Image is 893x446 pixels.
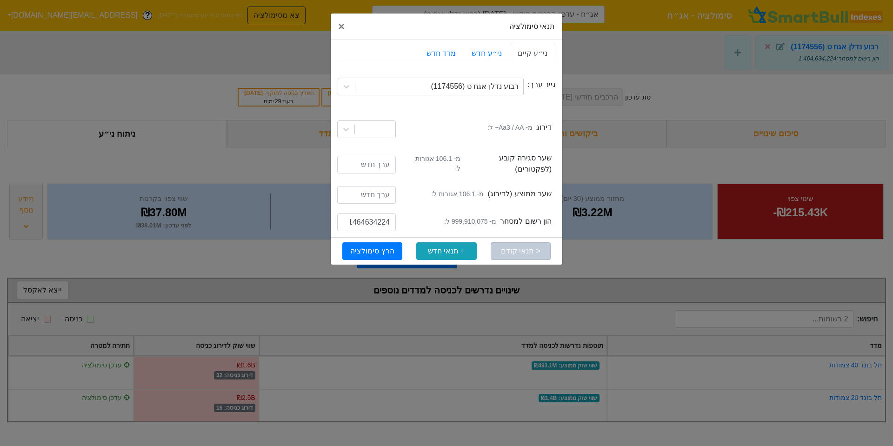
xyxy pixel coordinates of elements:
[416,242,476,260] button: + תנאי חדש
[431,81,519,92] div: רבוע נדלן אגח ט (1174556)
[431,189,484,199] small: מ- 106.1 אגורות ל:
[487,123,533,133] small: מ- Aa3 / AA− ל:
[337,213,396,231] input: ערך חדש
[484,122,552,133] label: דירוג
[440,216,552,227] label: הון רשום למסחר
[331,13,562,40] div: תנאי סימולציה
[419,44,464,63] a: מדד חדש
[342,242,402,260] button: הרץ סימולציה
[444,217,496,226] small: מ- 999,910,075 ל:
[491,242,551,260] button: < תנאי קודם
[337,156,396,173] input: ערך חדש
[407,153,552,175] label: שער סגירה קובע (לפקטורים)
[527,79,555,90] label: נייר ערך:
[510,44,555,63] a: ני״ע קיים
[464,44,509,63] a: ני״ע חדש
[338,20,345,33] span: ×
[337,186,396,204] input: ערך חדש
[410,154,460,173] small: מ- 106.1 אגורות ל:
[427,188,552,200] label: שער ממוצע (לדירוג)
